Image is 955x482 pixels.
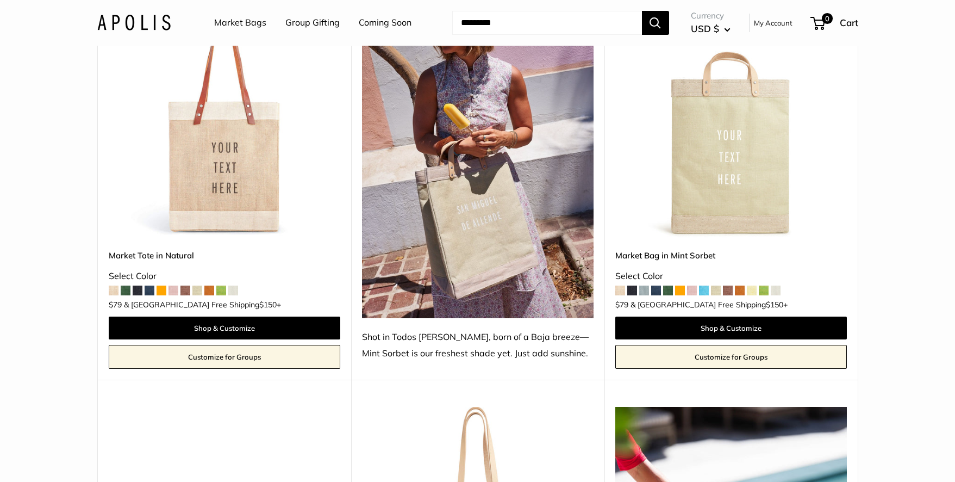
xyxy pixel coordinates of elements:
[691,20,731,38] button: USD $
[691,23,719,34] span: USD $
[615,317,847,339] a: Shop & Customize
[754,16,792,29] a: My Account
[214,15,266,31] a: Market Bags
[97,15,171,30] img: Apolis
[840,17,858,28] span: Cart
[109,7,340,238] a: description_Make it yours with custom printed text.description_The Original Market bag in its 4 n...
[362,7,594,318] img: Shot in Todos Santos, born of a Baja breeze—Mint Sorbet is our freshest shade yet. Just add sunsh...
[615,300,628,310] span: $79
[124,301,281,308] span: & [GEOGRAPHIC_DATA] Free Shipping +
[259,300,277,310] span: $150
[615,7,847,238] a: Market Bag in Mint SorbetMarket Bag in Mint Sorbet
[812,14,858,32] a: 0 Cart
[631,301,788,308] span: & [GEOGRAPHIC_DATA] Free Shipping +
[615,249,847,262] a: Market Bag in Mint Sorbet
[615,7,847,238] img: Market Bag in Mint Sorbet
[615,345,847,369] a: Customize for Groups
[109,268,340,285] div: Select Color
[821,13,832,24] span: 0
[766,300,783,310] span: $150
[359,15,411,31] a: Coming Soon
[109,345,340,369] a: Customize for Groups
[691,8,731,23] span: Currency
[109,317,340,339] a: Shop & Customize
[362,329,594,362] div: Shot in Todos [PERSON_NAME], born of a Baja breeze—Mint Sorbet is our freshest shade yet. Just ad...
[285,15,340,31] a: Group Gifting
[109,249,340,262] a: Market Tote in Natural
[109,7,340,238] img: description_Make it yours with custom printed text.
[452,11,642,35] input: Search...
[642,11,669,35] button: Search
[615,268,847,285] div: Select Color
[109,300,122,310] span: $79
